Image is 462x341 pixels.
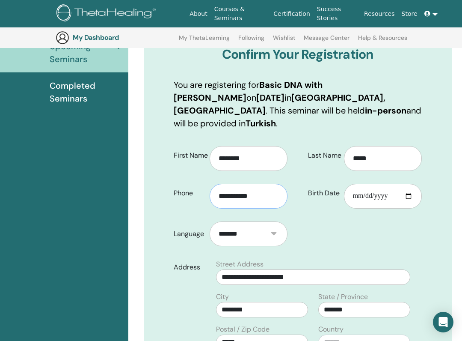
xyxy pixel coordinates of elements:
[270,6,313,22] a: Certification
[361,6,398,22] a: Resources
[50,40,117,66] span: Upcoming Seminars
[167,226,210,242] label: Language
[398,6,421,22] a: Store
[50,79,121,105] span: Completed Seminars
[73,33,158,42] h3: My Dashboard
[174,92,385,116] b: [GEOGRAPHIC_DATA], [GEOGRAPHIC_DATA]
[211,1,270,26] a: Courses & Seminars
[167,259,211,275] label: Address
[365,105,406,116] b: in-person
[186,6,210,22] a: About
[358,34,407,48] a: Help & Resources
[433,312,453,332] div: Open Intercom Messenger
[304,34,349,48] a: Message Center
[314,1,361,26] a: Success Stories
[174,79,323,103] b: Basic DNA with [PERSON_NAME]
[167,147,210,164] label: First Name
[273,34,296,48] a: Wishlist
[246,118,276,129] b: Turkish
[216,292,229,302] label: City
[302,185,344,201] label: Birth Date
[318,292,368,302] label: State / Province
[302,147,344,164] label: Last Name
[179,34,230,48] a: My ThetaLearning
[216,324,269,335] label: Postal / Zip Code
[256,92,284,103] b: [DATE]
[56,31,69,45] img: generic-user-icon.jpg
[318,324,344,335] label: Country
[238,34,264,48] a: Following
[216,259,264,269] label: Street Address
[56,4,159,24] img: logo.png
[167,185,210,201] label: Phone
[174,47,422,62] h3: Confirm Your Registration
[174,78,422,130] p: You are registering for on in . This seminar will be held and will be provided in .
